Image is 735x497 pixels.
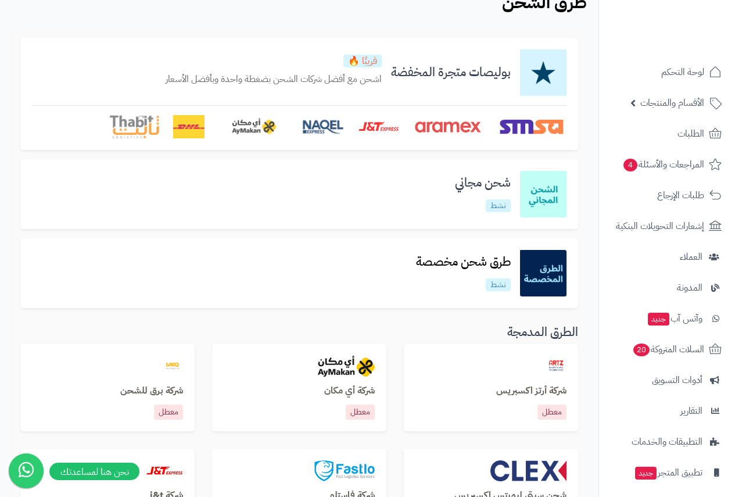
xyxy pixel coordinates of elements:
img: fastlo [314,460,375,481]
img: barq [162,356,183,377]
img: Thabit [110,115,159,138]
a: طرق شحن مخصصةنشط [407,255,520,291]
h3: شركة برق للشحن [32,386,183,396]
span: التطبيقات والخدمات [632,434,702,450]
h3: شحن مجاني [446,176,520,189]
span: جديد [635,467,657,480]
a: artzexpressشركة أرتز اكسبريسمعطل [404,344,578,432]
p: معطل [537,405,567,420]
a: العملاء [606,243,728,271]
span: 4 [623,158,637,171]
img: jt [146,460,183,481]
h3: بوليصات متجرة المخفضة [382,66,520,79]
p: نشط [486,199,511,212]
span: إشعارات التحويلات البنكية [616,218,704,234]
img: aymakan [318,356,375,377]
span: تطبيق المتجر [634,464,702,481]
span: وآتس آب [647,310,702,327]
a: المراجعات والأسئلة4 [606,151,728,178]
span: طلبات الإرجاع [657,187,704,203]
a: الطلبات [606,120,728,148]
a: التقارير [606,397,728,425]
p: قريبًا 🔥 [343,55,382,67]
span: جديد [648,313,669,326]
a: aymakanشركة أي مكانمعطل [212,344,386,432]
a: barqشركة برق للشحنمعطل [20,344,195,432]
span: لوحة التحكم [661,64,704,80]
img: SMSA [497,115,567,138]
span: المدونة [677,280,702,296]
img: clex [490,460,567,481]
img: Aramex [413,115,483,138]
p: معطل [154,405,183,420]
a: وآتس آبجديد [606,305,728,332]
span: التقارير [680,403,702,419]
span: أدوات التسويق [652,372,702,388]
a: لوحة التحكم [606,58,728,86]
img: AyMakan [218,115,288,138]
span: الطلبات [677,126,704,142]
a: السلات المتروكة20 [606,335,728,363]
img: DHL [173,115,204,138]
p: اشحن مع أفضل شركات الشحن بضغطة واحدة وبأفضل الأسعار [166,73,382,86]
a: أدوات التسويق [606,366,728,394]
span: الأقسام والمنتجات [640,95,704,111]
p: نشط [486,278,511,291]
a: طلبات الإرجاع [606,181,728,209]
a: التطبيقات والخدمات [606,428,728,456]
a: إشعارات التحويلات البنكية [606,212,728,240]
span: المراجعات والأسئلة [622,156,704,173]
a: تطبيق المتجرجديد [606,459,728,487]
h3: طرق شحن مخصصة [407,255,520,269]
img: logo-2.png [656,23,724,48]
span: 20 [633,343,650,356]
span: العملاء [680,249,702,265]
a: المدونة [606,274,728,302]
img: artzexpress [546,356,567,377]
img: J&T Express [358,115,399,138]
h3: شركة أي مكان [224,386,375,396]
img: Naqel [302,115,344,138]
h3: الطرق المدمجة [20,326,578,339]
p: معطل [346,405,375,420]
h3: شركة أرتز اكسبريس [415,386,567,396]
a: شحن مجانينشط [446,176,520,212]
span: السلات المتروكة [632,341,704,357]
